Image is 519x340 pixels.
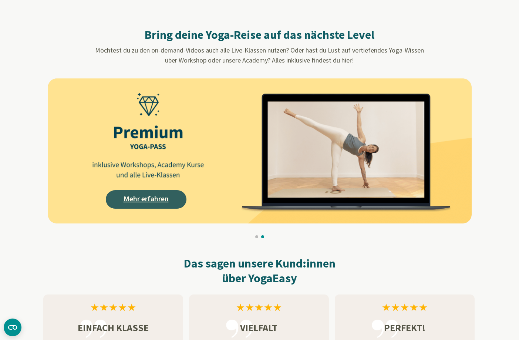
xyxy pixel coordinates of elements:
h2: Bring deine Yoga-Reise auf das nächste Level [55,27,464,42]
p: Möchtest du zu den on-demand-Videos auch alle Live-Klassen nutzen? Oder hast du Lust auf vertiefe... [55,45,464,65]
button: CMP-Widget öffnen [4,319,21,336]
h3: Vielfalt [189,320,329,335]
h3: Perfekt! [335,320,475,335]
a: Mehr erfahren [106,190,186,209]
h2: Das sagen unsere Kund:innen über YogaEasy [43,256,476,286]
h3: Einfach klasse [43,320,183,335]
img: AAffA0nNPuCLAAAAAElFTkSuQmCC [48,78,472,223]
